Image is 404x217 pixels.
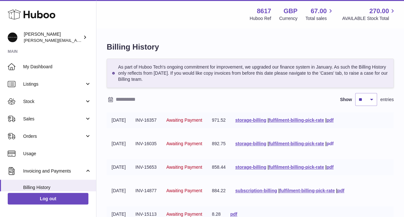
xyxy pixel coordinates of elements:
div: Huboo Ref [250,15,271,22]
span: Billing History [23,184,91,191]
td: [DATE] [107,112,130,128]
a: pdf [230,212,237,217]
a: storage-billing [235,141,266,146]
span: Stock [23,99,85,105]
span: | [325,118,327,123]
div: Currency [279,15,298,22]
td: INV-16357 [130,112,161,128]
a: 67.00 Total sales [305,7,334,22]
span: Awaiting Payment [166,118,202,123]
a: fulfilment-billing-pick-rate [269,118,324,123]
span: Awaiting Payment [166,141,202,146]
span: | [325,141,327,146]
span: Sales [23,116,85,122]
span: | [325,165,327,170]
a: fulfilment-billing-pick-rate [269,165,324,170]
a: storage-billing [235,118,266,123]
div: [PERSON_NAME] [24,31,82,43]
span: Invoicing and Payments [23,168,85,174]
span: Orders [23,133,85,139]
span: AVAILABLE Stock Total [342,15,396,22]
span: | [267,141,269,146]
strong: 8617 [257,7,271,15]
td: 858.44 [207,159,230,175]
td: INV-14877 [130,183,161,199]
a: fulfilment-billing-pick-rate [280,188,335,193]
span: | [278,188,280,193]
strong: GBP [283,7,297,15]
span: [PERSON_NAME][EMAIL_ADDRESS][PERSON_NAME][DOMAIN_NAME] [24,38,163,43]
span: Awaiting Payment [166,165,202,170]
span: 270.00 [369,7,389,15]
span: Total sales [305,15,334,22]
span: Listings [23,81,85,87]
label: Show [340,97,352,103]
span: | [267,165,269,170]
img: Laura.knight@finacta.com [8,33,17,42]
a: fulfilment-billing-pick-rate [269,141,324,146]
td: [DATE] [107,159,130,175]
span: Awaiting Payment [166,212,202,217]
a: storage-billing [235,165,266,170]
span: Usage [23,151,91,157]
span: Awaiting Payment [166,188,202,193]
td: 884.22 [207,183,230,199]
a: subscription-billing [235,188,277,193]
td: [DATE] [107,136,130,152]
td: [DATE] [107,183,130,199]
span: My Dashboard [23,64,91,70]
a: pdf [337,188,344,193]
span: entries [380,97,394,103]
a: pdf [327,118,334,123]
a: Log out [8,193,88,204]
a: 270.00 AVAILABLE Stock Total [342,7,396,22]
div: As part of Huboo Tech's ongoing commitment for improvement, we upgraded our finance system in Jan... [107,59,394,88]
span: | [336,188,337,193]
td: 971.52 [207,112,230,128]
td: INV-15653 [130,159,161,175]
a: pdf [327,141,334,146]
h1: Billing History [107,42,394,52]
span: | [267,118,269,123]
a: pdf [327,165,334,170]
td: 892.75 [207,136,230,152]
td: INV-16035 [130,136,161,152]
span: 67.00 [310,7,327,15]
